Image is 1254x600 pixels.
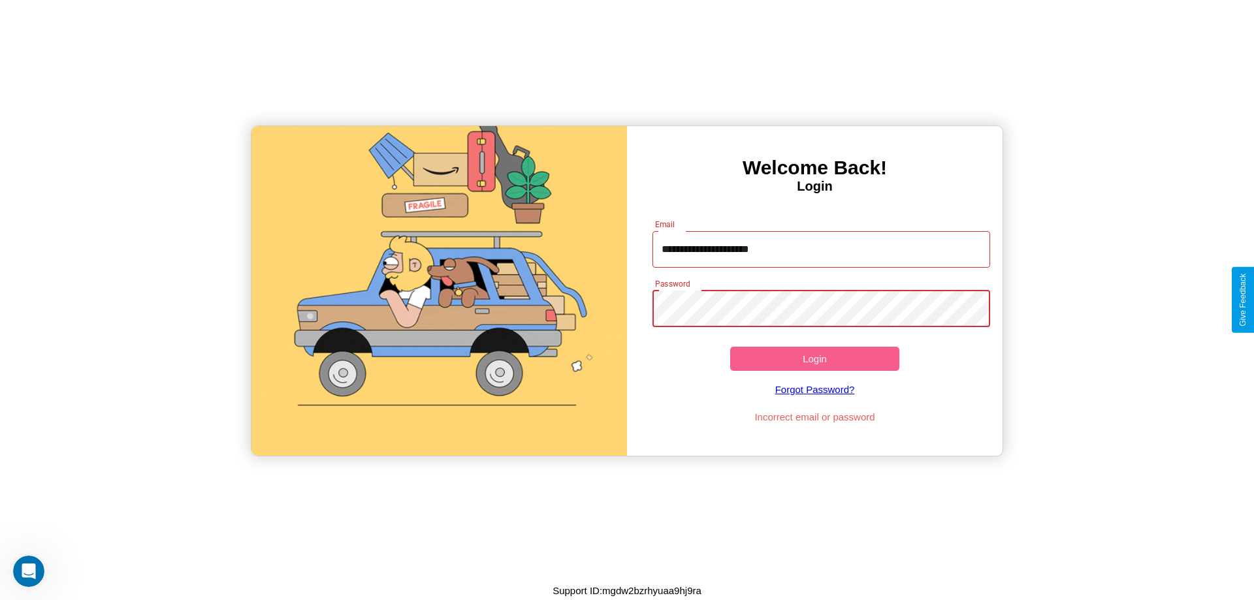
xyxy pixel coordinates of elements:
button: Login [730,347,899,371]
label: Password [655,278,690,289]
a: Forgot Password? [646,371,984,408]
div: Give Feedback [1238,274,1247,326]
p: Incorrect email or password [646,408,984,426]
img: gif [251,126,627,456]
p: Support ID: mgdw2bzrhyuaa9hj9ra [553,582,701,599]
h4: Login [627,179,1003,194]
label: Email [655,219,675,230]
iframe: Intercom live chat [13,556,44,587]
h3: Welcome Back! [627,157,1003,179]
